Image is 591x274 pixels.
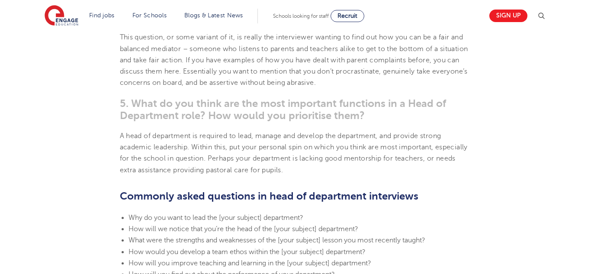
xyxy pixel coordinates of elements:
a: Sign up [489,10,527,22]
span: Recruit [337,13,357,19]
img: Engage Education [45,5,78,27]
a: Recruit [331,10,364,22]
span: Why do you want to lead the [your subject] department? [128,214,303,222]
span: How will we notice that you’re the head of the [your subject] department? [128,225,358,233]
span: How would you develop a team ethos within the [your subject] department? [128,248,366,256]
h2: Commonly asked questions in head of department interviews [120,189,472,203]
span: How will you improve teaching and learning in the [your subject] department? [128,259,371,267]
a: For Schools [132,12,167,19]
span: A head of department is required to lead, manage and develop the department, and provide strong a... [120,132,468,174]
a: Blogs & Latest News [184,12,243,19]
span: This question, or some variant of it, is really the interviewer wanting to find out how you can b... [120,33,468,87]
span: What were the strengths and weaknesses of the [your subject] lesson you most recently taught? [128,236,425,244]
span: 5. What do you think are the most important functions in a Head of Department role? How would you... [120,97,446,122]
span: Schools looking for staff [273,13,329,19]
a: Find jobs [89,12,115,19]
